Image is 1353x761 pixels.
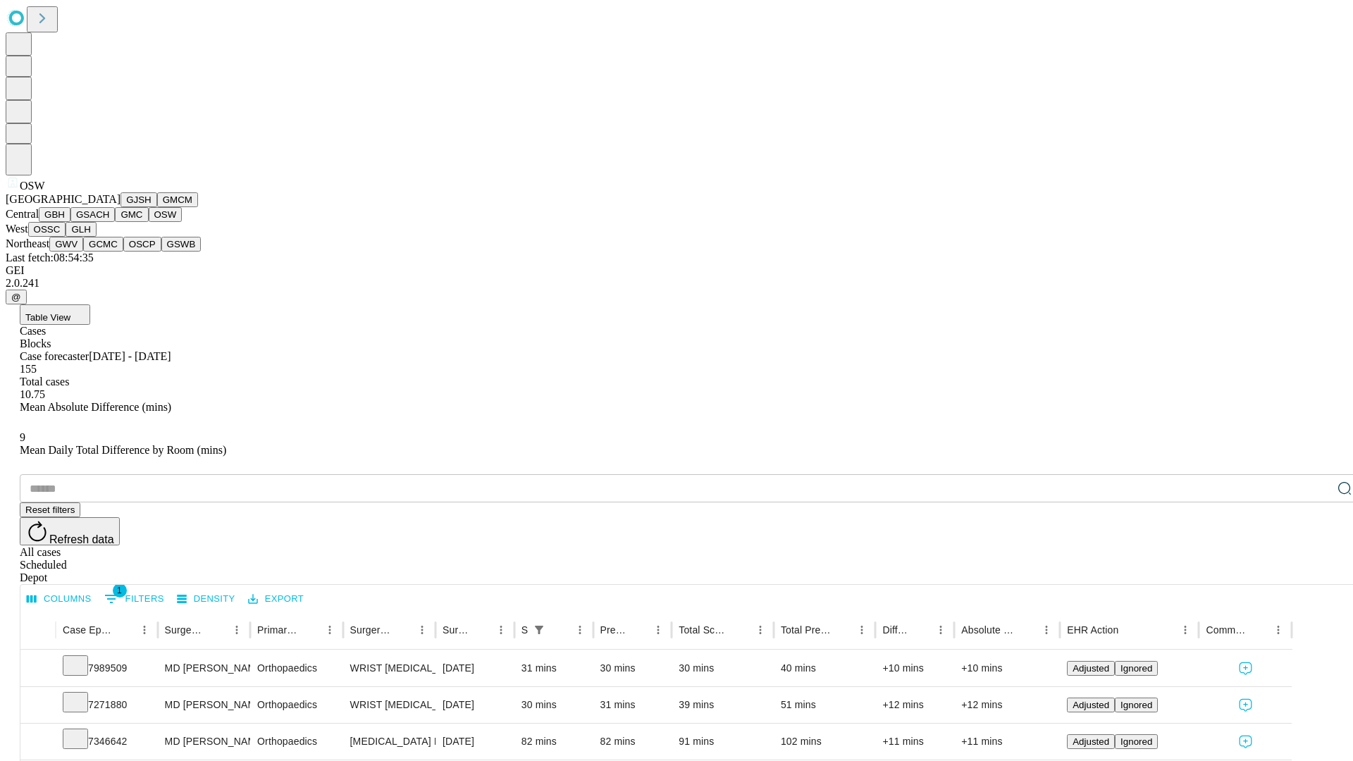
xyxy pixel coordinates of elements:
div: +11 mins [961,724,1053,760]
span: 155 [20,363,37,375]
button: Sort [471,620,491,640]
button: Show filters [101,588,168,610]
button: @ [6,290,27,304]
button: Expand [27,730,49,755]
button: Export [245,588,307,610]
span: Total cases [20,376,69,388]
div: MD [PERSON_NAME] [165,650,243,686]
div: Primary Service [257,624,298,636]
div: 7271880 [63,687,151,723]
button: Sort [1120,620,1139,640]
div: EHR Action [1067,624,1118,636]
div: 1 active filter [529,620,549,640]
button: Expand [27,657,49,681]
div: WRIST [MEDICAL_DATA] SURGERY RELEASE TRANSVERSE [MEDICAL_DATA] LIGAMENT [350,687,428,723]
div: 30 mins [679,650,767,686]
div: +11 mins [882,724,947,760]
div: [MEDICAL_DATA] INTERPOSITION [MEDICAL_DATA] JOINTS [350,724,428,760]
div: Surgery Date [443,624,470,636]
button: Sort [911,620,931,640]
span: [DATE] - [DATE] [89,350,171,362]
div: 91 mins [679,724,767,760]
div: 31 mins [600,687,665,723]
button: GMC [115,207,148,222]
span: West [6,223,28,235]
div: 7346642 [63,724,151,760]
div: Predicted In Room Duration [600,624,628,636]
span: Refresh data [49,533,114,545]
span: OSW [20,180,45,192]
span: 1 [113,583,127,598]
span: @ [11,292,21,302]
button: GBH [39,207,70,222]
button: Sort [550,620,570,640]
button: Sort [115,620,135,640]
div: MD [PERSON_NAME] [165,687,243,723]
span: Case forecaster [20,350,89,362]
div: Surgeon Name [165,624,206,636]
span: Mean Absolute Difference (mins) [20,401,171,413]
div: 30 mins [600,650,665,686]
span: Mean Daily Total Difference by Room (mins) [20,444,226,456]
button: OSCP [123,237,161,252]
button: Sort [629,620,648,640]
div: +10 mins [882,650,947,686]
div: 82 mins [521,724,586,760]
div: +12 mins [961,687,1053,723]
div: Case Epic Id [63,624,113,636]
button: Ignored [1115,734,1158,749]
span: 10.75 [20,388,45,400]
div: 40 mins [781,650,869,686]
button: Expand [27,693,49,718]
button: Sort [300,620,320,640]
div: Absolute Difference [961,624,1015,636]
button: Adjusted [1067,734,1115,749]
div: 102 mins [781,724,869,760]
button: Menu [491,620,511,640]
span: Northeast [6,237,49,249]
button: GSWB [161,237,202,252]
button: OSW [149,207,183,222]
span: Last fetch: 08:54:35 [6,252,94,264]
button: Menu [648,620,668,640]
button: Sort [1017,620,1037,640]
button: Show filters [529,620,549,640]
button: Refresh data [20,517,120,545]
button: Menu [135,620,154,640]
div: [DATE] [443,724,507,760]
div: 30 mins [521,687,586,723]
button: GWV [49,237,83,252]
div: 39 mins [679,687,767,723]
button: Sort [207,620,227,640]
button: OSSC [28,222,66,237]
span: Ignored [1120,736,1152,747]
div: Difference [882,624,910,636]
div: WRIST [MEDICAL_DATA] SURGERY RELEASE TRANSVERSE [MEDICAL_DATA] LIGAMENT [350,650,428,686]
button: Sort [832,620,852,640]
div: Comments [1206,624,1247,636]
div: Orthopaedics [257,724,335,760]
div: 82 mins [600,724,665,760]
span: [GEOGRAPHIC_DATA] [6,193,121,205]
div: 31 mins [521,650,586,686]
div: Surgery Name [350,624,391,636]
button: GCMC [83,237,123,252]
button: Adjusted [1067,698,1115,712]
div: +10 mins [961,650,1053,686]
button: GSACH [70,207,115,222]
button: Menu [1037,620,1056,640]
div: Total Scheduled Duration [679,624,729,636]
button: Select columns [23,588,95,610]
button: Menu [931,620,951,640]
button: Menu [1175,620,1195,640]
button: GMCM [157,192,198,207]
span: Ignored [1120,663,1152,674]
div: 2.0.241 [6,277,1347,290]
div: +12 mins [882,687,947,723]
span: Ignored [1120,700,1152,710]
div: Scheduled In Room Duration [521,624,528,636]
div: Orthopaedics [257,687,335,723]
button: Reset filters [20,502,80,517]
button: Menu [750,620,770,640]
div: Total Predicted Duration [781,624,832,636]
